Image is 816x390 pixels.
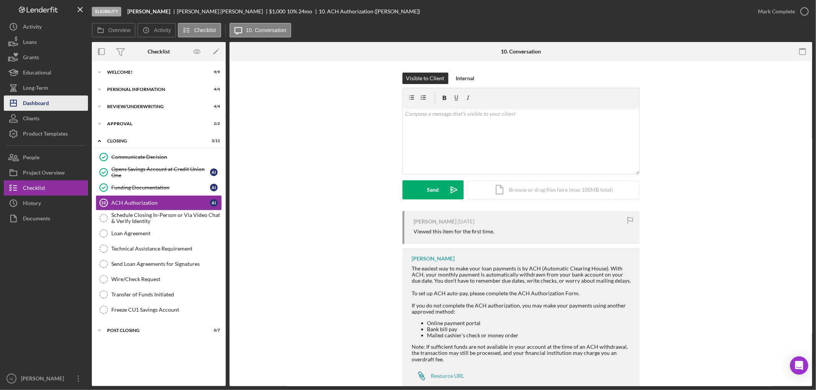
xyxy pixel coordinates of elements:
[4,50,88,65] button: Grants
[96,210,222,226] a: Schedule Closing In-Person or Via Video Chat & Verify Identity
[4,165,88,180] button: Project Overview
[456,73,475,84] div: Internal
[92,7,121,16] div: Eligibility
[96,195,222,210] a: 10ACH AuthorizationAI
[96,272,222,287] a: Wire/Check Request
[427,326,632,332] li: Bank bill pay
[4,371,88,386] button: AL[PERSON_NAME]
[4,196,88,211] a: History
[107,104,201,109] div: Review/Underwriting
[431,373,464,379] div: Resource URL
[501,49,541,55] div: 10. Conversation
[23,80,48,97] div: Long-Term
[111,276,222,282] div: Wire/Check Request
[427,180,439,199] div: Send
[23,211,50,228] div: Documents
[414,228,495,235] div: Viewed this item for the first time.
[111,200,210,206] div: ACH Authorization
[4,111,88,126] button: Clients
[107,121,201,126] div: Approval
[127,8,170,15] b: [PERSON_NAME]
[96,256,222,272] a: Send Loan Agreements for Signatures
[96,180,222,195] a: Funding DocumentationAI
[148,49,170,55] div: Checklist
[101,201,106,205] tspan: 10
[111,154,222,160] div: Communicate Decision
[92,23,135,37] button: Overview
[23,165,65,182] div: Project Overview
[154,27,171,33] label: Activity
[107,70,201,74] div: Welcome!
[427,332,632,338] li: Mailed cashier's check or money order
[4,211,88,226] button: Documents
[194,27,216,33] label: Checklist
[412,303,632,315] div: If you do not complete the ACH authorization, you may make your payments using another approved m...
[230,23,292,37] button: 10. Conversation
[4,34,88,50] button: Loans
[4,126,88,141] button: Product Templates
[96,241,222,256] a: Technical Assistance Requirement
[111,166,210,178] div: Opens Savings Account at Credit Union One
[210,199,218,207] div: A I
[269,8,286,15] span: $1,000
[4,150,88,165] button: People
[96,302,222,317] a: Freeze CU1 Savings Account
[111,307,222,313] div: Freeze CU1 Savings Account
[23,19,42,36] div: Activity
[790,356,808,375] div: Open Intercom Messenger
[23,126,68,143] div: Product Templates
[298,8,312,15] div: 24 mo
[23,34,37,52] div: Loans
[23,196,41,213] div: History
[206,328,220,333] div: 0 / 7
[210,184,218,191] div: A I
[23,111,39,128] div: Clients
[23,50,39,67] div: Grants
[111,184,210,191] div: Funding Documentation
[107,87,201,92] div: Personal Information
[4,80,88,95] a: Long-Term
[246,27,287,33] label: 10. Conversation
[107,328,201,333] div: Post Closing
[111,261,222,267] div: Send Loan Agreements for Signatures
[406,73,445,84] div: Visible to Client
[412,265,632,284] div: The easiest way to make your loan payments is by ACH (Automatic Clearing House). With ACH, your m...
[206,139,220,143] div: 3 / 11
[23,65,51,82] div: Educational
[4,95,88,111] button: Dashboard
[427,320,632,326] li: Online payment portal
[412,256,455,262] div: [PERSON_NAME]
[4,19,88,34] button: Activity
[412,290,632,296] div: To set up ACH auto-pay, please complete the ACH Authorization Form.
[402,73,448,84] button: Visible to Client
[23,95,49,113] div: Dashboard
[206,70,220,74] div: 9 / 9
[137,23,176,37] button: Activity
[4,65,88,80] button: Educational
[111,230,222,236] div: Loan Agreement
[206,121,220,126] div: 2 / 2
[96,149,222,165] a: Communicate Decision
[111,246,222,252] div: Technical Assistance Requirement
[319,8,420,15] div: 10. ACH Authorization ([PERSON_NAME])
[9,377,14,381] text: AL
[96,287,222,302] a: Transfer of Funds Initiated
[412,368,464,384] a: Resource URL
[210,168,218,176] div: A I
[206,87,220,92] div: 4 / 4
[23,150,39,167] div: People
[206,104,220,109] div: 4 / 4
[4,180,88,196] button: Checklist
[452,73,479,84] button: Internal
[111,212,222,224] div: Schedule Closing In-Person or Via Video Chat & Verify Identity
